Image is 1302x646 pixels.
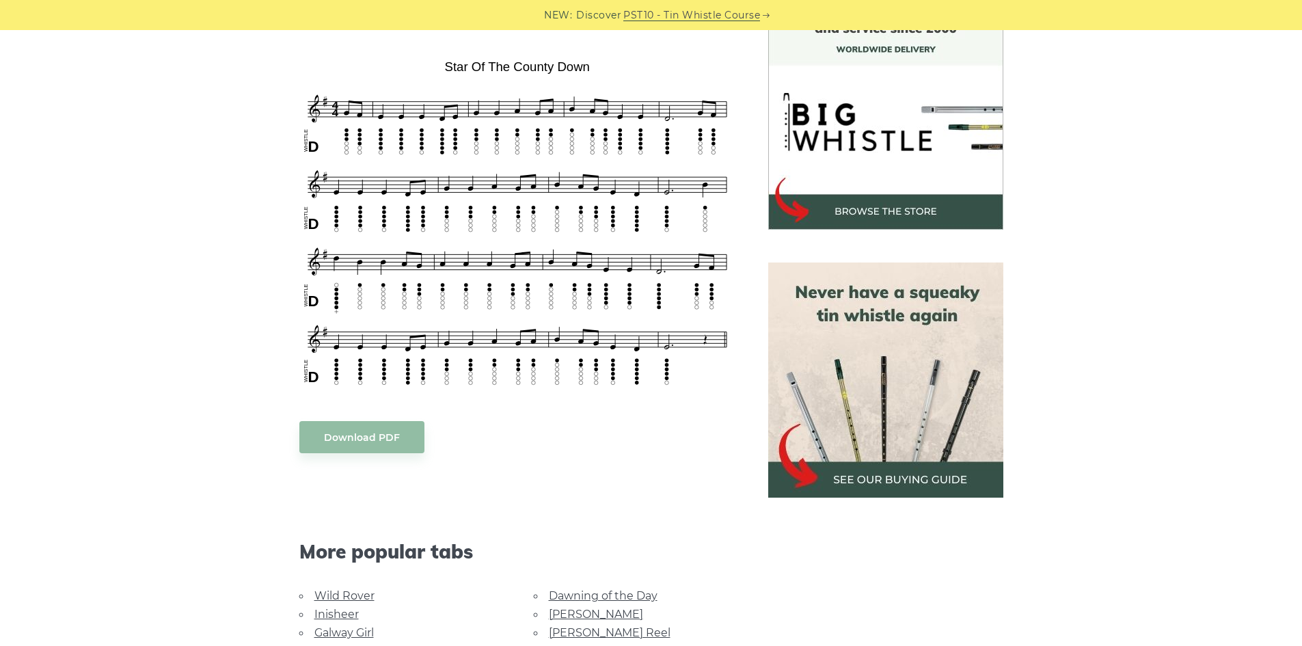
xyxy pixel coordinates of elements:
[549,626,670,639] a: [PERSON_NAME] Reel
[314,589,375,602] a: Wild Rover
[576,8,621,23] span: Discover
[314,626,374,639] a: Galway Girl
[549,608,643,621] a: [PERSON_NAME]
[544,8,572,23] span: NEW:
[299,540,735,563] span: More popular tabs
[768,263,1003,498] img: tin whistle buying guide
[549,589,657,602] a: Dawning of the Day
[314,608,359,621] a: Inisheer
[623,8,760,23] a: PST10 - Tin Whistle Course
[299,55,735,394] img: Star of the County Down Tin Whistle Tab & Sheet Music
[299,421,424,453] a: Download PDF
